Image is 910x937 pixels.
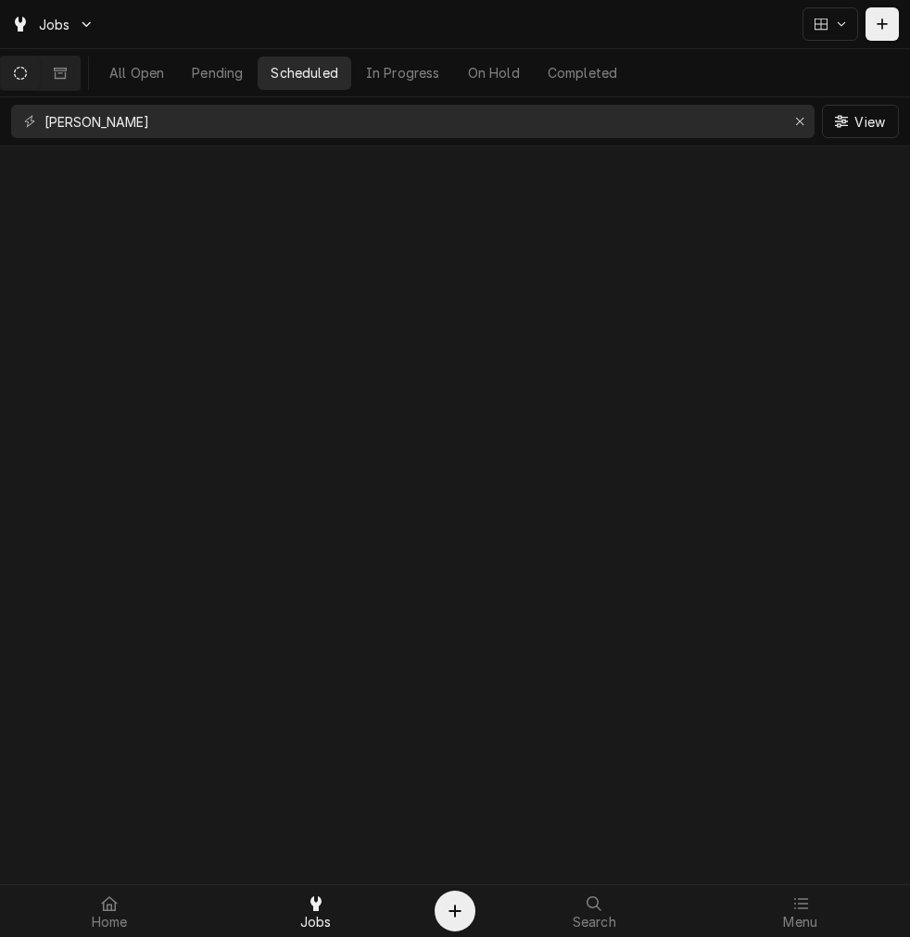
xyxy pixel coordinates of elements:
div: Completed [548,63,617,82]
a: Go to Jobs [4,9,102,40]
div: All Open [109,63,164,82]
button: Create Object [435,891,475,931]
a: Search [492,889,697,933]
div: Pending [192,63,243,82]
span: Home [92,915,128,930]
a: Menu [699,889,904,933]
button: View [822,105,899,138]
button: Erase input [785,107,815,136]
span: Jobs [300,915,332,930]
span: Jobs [39,15,70,34]
div: In Progress [366,63,440,82]
input: Keyword search [44,105,779,138]
span: Menu [783,915,817,930]
span: View [851,112,889,132]
span: Search [573,915,616,930]
a: Jobs [214,889,419,933]
a: Home [7,889,212,933]
div: On Hold [468,63,520,82]
div: Scheduled [271,63,337,82]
